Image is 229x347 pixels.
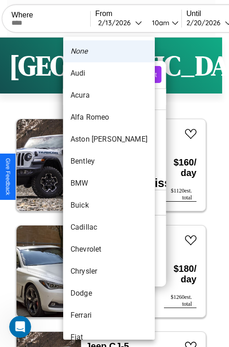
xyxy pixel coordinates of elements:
[9,316,31,338] iframe: Intercom live chat
[63,172,155,194] li: BMW
[63,194,155,216] li: Buick
[63,304,155,326] li: Ferrari
[63,282,155,304] li: Dodge
[63,128,155,150] li: Aston [PERSON_NAME]
[63,106,155,128] li: Alfa Romeo
[63,216,155,238] li: Cadillac
[63,84,155,106] li: Acura
[63,150,155,172] li: Bentley
[63,260,155,282] li: Chrysler
[63,238,155,260] li: Chevrolet
[63,62,155,84] li: Audi
[5,158,11,195] div: Give Feedback
[71,46,88,57] em: None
